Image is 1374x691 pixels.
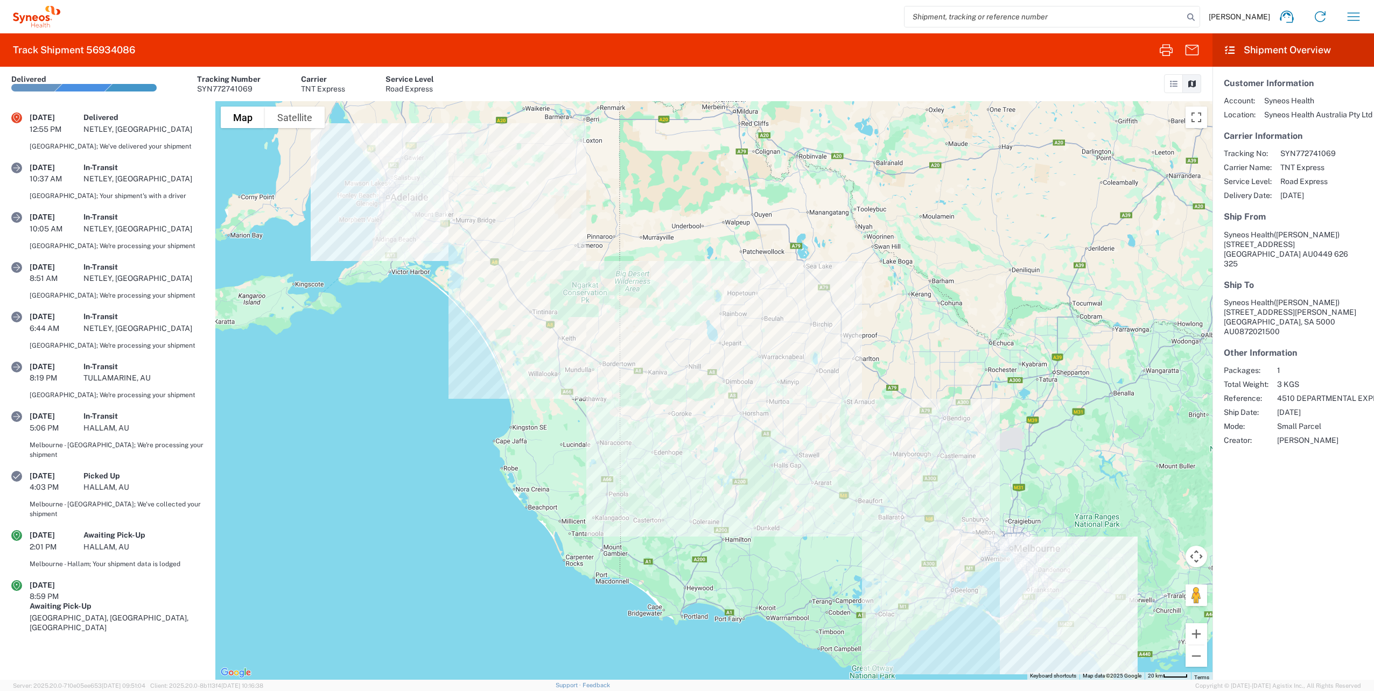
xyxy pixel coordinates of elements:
button: Show satellite imagery [265,107,325,128]
span: Account: [1224,96,1256,105]
div: HALLAM, AU [83,423,204,433]
button: Map Scale: 20 km per 42 pixels [1145,672,1191,680]
button: Map camera controls [1186,546,1207,567]
div: [DATE] [30,411,83,421]
span: ([PERSON_NAME]) [1274,230,1340,239]
span: Service Level: [1224,177,1272,186]
span: 20 km [1148,673,1163,679]
div: 2:01 PM [30,542,83,552]
h2: Track Shipment 56934086 [13,44,135,57]
h5: Other Information [1224,348,1363,358]
div: NETLEY, [GEOGRAPHIC_DATA] [83,174,204,184]
div: In-Transit [83,163,204,172]
div: In-Transit [83,362,204,371]
div: [DATE] [30,163,83,172]
span: SYN772741069 [1280,149,1336,158]
span: Location: [1224,110,1256,119]
div: 6:44 AM [30,323,83,333]
div: [GEOGRAPHIC_DATA]; We've delivered your shipment [30,142,204,151]
span: Server: 2025.20.0-710e05ee653 [13,682,145,689]
div: 8:19 PM [30,373,83,383]
span: Syneos Health [STREET_ADDRESS][PERSON_NAME] [1224,298,1356,316]
button: Drag Pegman onto the map to open Street View [1186,584,1207,606]
div: NETLEY, [GEOGRAPHIC_DATA] [83,323,204,333]
span: Copyright © [DATE]-[DATE] Agistix Inc., All Rights Reserved [1195,681,1361,690]
span: Tracking No: [1224,149,1272,158]
div: In-Transit [83,212,204,222]
a: Feedback [583,682,610,688]
div: 8:51 AM [30,273,83,283]
div: TNT Express [301,84,345,94]
div: TULLAMARINE, AU [83,373,204,383]
span: Syneos Health Australia Pty Ltd [1264,110,1372,119]
button: Keyboard shortcuts [1030,672,1076,680]
div: [GEOGRAPHIC_DATA]; We're processing your shipment [30,291,204,300]
span: [DATE] 09:51:04 [102,682,145,689]
span: Mode: [1224,421,1268,431]
span: TNT Express [1280,163,1336,172]
span: Packages: [1224,365,1268,375]
h5: Ship To [1224,280,1363,290]
div: HALLAM, AU [83,542,204,552]
button: Zoom out [1186,645,1207,667]
button: Show street map [221,107,265,128]
div: 12:55 PM [30,124,83,134]
span: [DATE] [1280,191,1336,200]
address: [GEOGRAPHIC_DATA], SA 5000 AU [1224,298,1363,336]
div: [GEOGRAPHIC_DATA], [GEOGRAPHIC_DATA], [GEOGRAPHIC_DATA] [30,613,204,632]
span: [PERSON_NAME] [1209,12,1270,22]
div: Road Express [385,84,434,94]
div: 4:03 PM [30,482,83,492]
span: [STREET_ADDRESS] [1224,240,1295,249]
div: Awaiting Pick-Up [30,601,204,611]
div: [DATE] [30,212,83,222]
span: Ship Date: [1224,407,1268,417]
div: Delivered [11,74,46,84]
div: [GEOGRAPHIC_DATA]; Your shipment's with a driver [30,191,204,201]
div: [GEOGRAPHIC_DATA]; We're processing your shipment [30,390,204,400]
span: ([PERSON_NAME]) [1274,298,1340,307]
input: Shipment, tracking or reference number [905,6,1183,27]
div: 10:05 AM [30,224,83,234]
div: NETLEY, [GEOGRAPHIC_DATA] [83,124,204,134]
a: Open this area in Google Maps (opens a new window) [218,666,254,680]
span: Total Weight: [1224,379,1268,389]
div: In-Transit [83,411,204,421]
div: [DATE] [30,471,83,481]
span: 0872021500 [1235,327,1280,336]
div: [DATE] [30,530,83,540]
div: Melbourne - [GEOGRAPHIC_DATA]; We're processing your shipment [30,440,204,460]
span: Creator: [1224,435,1268,445]
button: Toggle fullscreen view [1186,107,1207,128]
div: Tracking Number [197,74,261,84]
div: 5:06 PM [30,423,83,433]
span: [DATE] 10:16:38 [221,682,263,689]
div: Delivered [83,112,204,122]
div: NETLEY, [GEOGRAPHIC_DATA] [83,224,204,234]
h5: Customer Information [1224,78,1363,88]
a: Terms [1194,674,1209,680]
h5: Carrier Information [1224,131,1363,141]
span: Client: 2025.20.0-8b113f4 [150,682,263,689]
h5: Ship From [1224,211,1363,222]
span: 0449 626 325 [1224,250,1348,268]
div: Carrier [301,74,345,84]
div: [GEOGRAPHIC_DATA]; We're processing your shipment [30,341,204,350]
div: [DATE] [30,312,83,321]
div: Picked Up [83,471,204,481]
div: In-Transit [83,262,204,272]
header: Shipment Overview [1212,33,1374,67]
span: Delivery Date: [1224,191,1272,200]
span: Carrier Name: [1224,163,1272,172]
span: Road Express [1280,177,1336,186]
div: [GEOGRAPHIC_DATA]; We're processing your shipment [30,241,204,251]
address: [GEOGRAPHIC_DATA] AU [1224,230,1363,269]
span: Syneos Health [1224,230,1274,239]
span: Map data ©2025 Google [1083,673,1141,679]
div: Service Level [385,74,434,84]
div: [DATE] [30,112,83,122]
div: [DATE] [30,580,83,590]
div: HALLAM, AU [83,482,204,492]
div: [DATE] [30,262,83,272]
div: Melbourne - [GEOGRAPHIC_DATA]; We've collected your shipment [30,499,204,519]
